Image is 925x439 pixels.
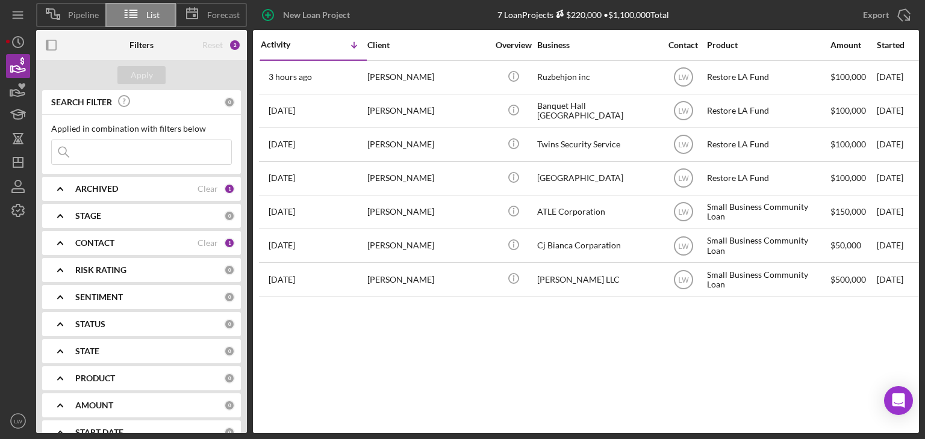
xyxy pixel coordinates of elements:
b: AMOUNT [75,401,113,410]
div: New Loan Project [283,3,350,27]
b: PRODUCT [75,373,115,383]
text: LW [678,174,689,183]
time: 2025-08-19 19:29 [269,275,295,284]
time: 2025-08-28 21:05 [269,140,295,149]
div: Cj Bianca Corparation [537,230,658,262]
b: STATUS [75,319,105,329]
div: 0 [224,97,235,108]
div: Client [367,40,488,50]
button: New Loan Project [253,3,362,27]
div: [PERSON_NAME] [367,61,488,93]
div: $100,000 [830,129,876,161]
text: LW [14,418,23,425]
div: [PERSON_NAME] [367,196,488,228]
div: $500,000 [830,263,876,295]
time: 2025-08-19 20:17 [269,241,295,250]
div: Applied in combination with filters below [51,124,232,134]
button: Apply [117,66,166,84]
div: Twins Security Service [537,129,658,161]
div: Restore LA Fund [707,162,827,194]
div: 0 [224,319,235,330]
div: Banquet Hall [GEOGRAPHIC_DATA] [537,95,658,127]
div: $50,000 [830,230,876,262]
div: Overview [491,40,536,50]
b: ARCHIVED [75,184,118,194]
div: Amount [830,40,876,50]
div: $100,000 [830,61,876,93]
div: $100,000 [830,162,876,194]
text: LW [678,141,689,149]
time: 2025-08-28 21:31 [269,106,295,115]
div: 1 [224,183,235,194]
div: Clear [198,238,218,248]
div: Business [537,40,658,50]
text: LW [678,73,689,82]
div: Apply [131,66,153,84]
div: 0 [224,210,235,221]
div: 1 [224,238,235,248]
text: LW [678,208,689,216]
div: 0 [224,427,235,438]
div: Contact [661,40,706,50]
div: Restore LA Fund [707,61,827,93]
time: 2025-08-29 19:59 [269,72,312,82]
div: [PERSON_NAME] [367,95,488,127]
div: Small Business Community Loan [707,263,827,295]
div: 0 [224,400,235,411]
div: 2 [229,39,241,51]
div: Product [707,40,827,50]
b: Filters [129,40,154,50]
b: STATE [75,346,99,356]
span: Forecast [207,10,240,20]
button: Export [851,3,919,27]
div: Ruzbehjon inc [537,61,658,93]
div: $100,000 [830,95,876,127]
div: Restore LA Fund [707,95,827,127]
button: LW [6,409,30,433]
div: Small Business Community Loan [707,196,827,228]
div: 0 [224,265,235,275]
div: [PERSON_NAME] [367,263,488,295]
text: LW [678,107,689,115]
div: Activity [261,40,314,49]
div: [PERSON_NAME] [367,129,488,161]
div: 0 [224,373,235,384]
div: Restore LA Fund [707,129,827,161]
div: $220,000 [553,10,602,20]
div: [GEOGRAPHIC_DATA] [537,162,658,194]
div: $150,000 [830,196,876,228]
div: Clear [198,184,218,194]
div: 0 [224,292,235,302]
div: [PERSON_NAME] [367,230,488,262]
text: LW [678,242,689,250]
div: Small Business Community Loan [707,230,827,262]
b: RISK RATING [75,265,126,275]
div: Export [863,3,889,27]
div: [PERSON_NAME] LLC [537,263,658,295]
time: 2025-08-28 19:51 [269,173,295,183]
time: 2025-08-20 21:41 [269,207,295,216]
div: Open Intercom Messenger [884,386,913,415]
b: SEARCH FILTER [51,97,112,107]
b: SENTIMENT [75,292,123,302]
div: 7 Loan Projects • $1,100,000 Total [497,10,669,20]
span: Pipeline [68,10,99,20]
div: Reset [202,40,223,50]
div: [PERSON_NAME] [367,162,488,194]
span: List [146,10,160,20]
b: STAGE [75,211,101,221]
b: CONTACT [75,238,114,248]
div: ATLE Corporation [537,196,658,228]
text: LW [678,275,689,284]
b: START DATE [75,428,123,437]
div: 0 [224,346,235,357]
